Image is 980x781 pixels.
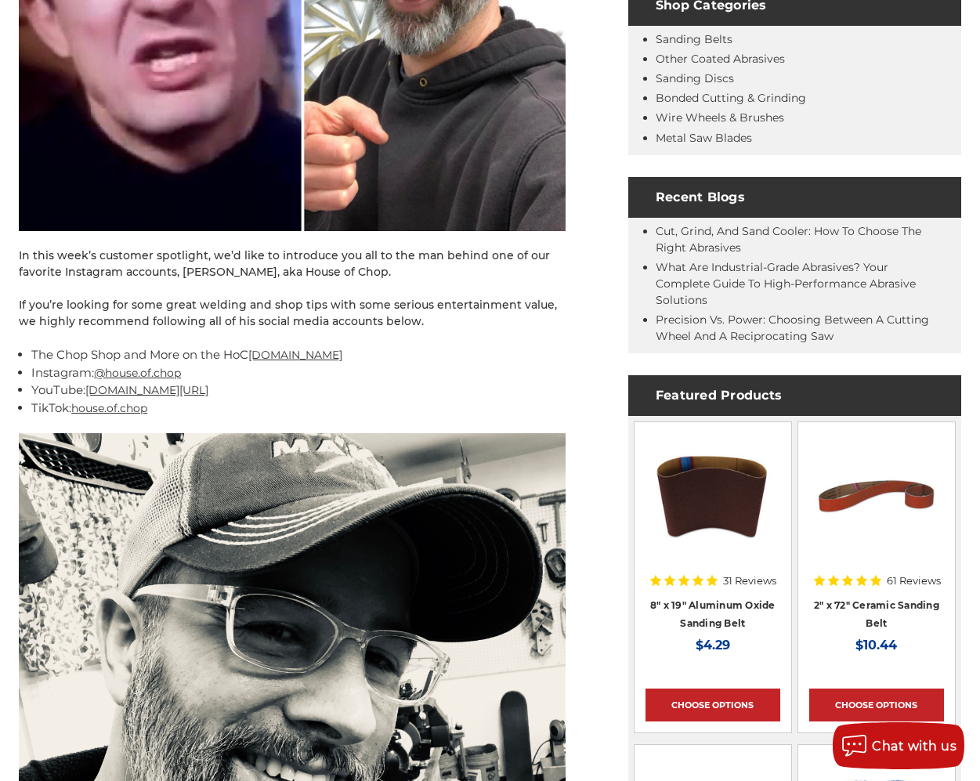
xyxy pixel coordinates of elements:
a: Metal Saw Blades [656,131,752,145]
span: 61 Reviews [887,576,941,586]
h4: Featured Products [628,375,961,416]
li: The Chop Shop and More on the HoC [31,346,565,364]
a: Other Coated Abrasives [656,52,785,66]
a: Cut, Grind, and Sand Cooler: How to Choose the Right Abrasives [656,224,921,255]
a: @house.of.chop [94,366,181,380]
a: Choose Options [645,689,780,721]
img: aluminum oxide 8x19 sanding belt [650,433,776,559]
span: $10.44 [855,638,897,653]
button: Chat with us [833,722,964,769]
a: [DOMAIN_NAME] [248,348,342,362]
a: 2" x 72" Ceramic Pipe Sanding Belt [809,433,944,568]
span: 31 Reviews [723,576,776,586]
a: 2" x 72" Ceramic Sanding Belt [814,599,939,629]
span: Chat with us [872,739,956,754]
span: $4.29 [696,638,730,653]
a: Sanding Discs [656,71,734,85]
h4: Recent Blogs [628,177,961,218]
a: 8" x 19" Aluminum Oxide Sanding Belt [650,599,776,629]
a: Choose Options [809,689,944,721]
a: What Are Industrial-Grade Abrasives? Your Complete Guide to High-Performance Abrasive Solutions [656,260,916,307]
a: Precision vs. Power: Choosing Between a Cutting Wheel and a Reciprocating Saw [656,313,929,343]
a: [DOMAIN_NAME][URL] [85,383,208,397]
a: Wire Wheels & Brushes [656,110,784,125]
img: 2" x 72" Ceramic Pipe Sanding Belt [814,433,939,559]
p: If you’re looking for some great welding and shop tips with some serious entertainment value, we ... [19,297,566,330]
a: Bonded Cutting & Grinding [656,91,806,105]
a: Sanding Belts [656,32,732,46]
li: Instagram: [31,364,565,382]
a: house.of.chop [71,401,147,415]
li: TikTok: [31,400,565,418]
p: In this week’s customer spotlight, we’d like to introduce you all to the man behind one of our fa... [19,248,566,280]
a: aluminum oxide 8x19 sanding belt [645,433,780,568]
li: YouTube: [31,381,565,400]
